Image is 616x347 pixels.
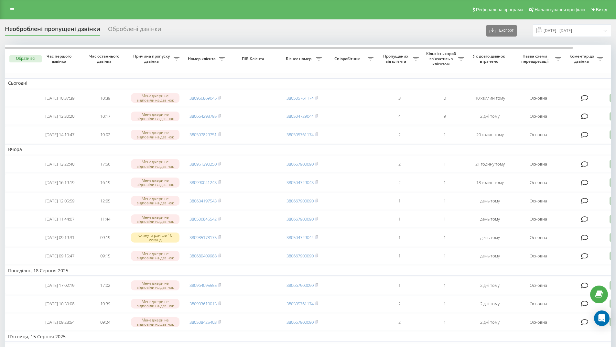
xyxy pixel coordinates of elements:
[513,229,564,246] td: Основна
[422,247,467,265] td: 1
[422,295,467,312] td: 1
[422,156,467,173] td: 1
[467,90,513,107] td: 10 хвилин тому
[467,126,513,143] td: 20 годин тому
[467,156,513,173] td: 21 годину тому
[377,314,422,331] td: 2
[82,108,128,125] td: 10:17
[82,90,128,107] td: 10:39
[422,277,467,294] td: 1
[189,282,217,288] a: 380964095555
[594,310,610,326] div: Open Intercom Messenger
[422,229,467,246] td: 1
[286,282,314,288] a: 380667900090
[422,174,467,191] td: 1
[535,7,585,12] span: Налаштування профілю
[516,54,555,64] span: Назва схеми переадресації
[189,253,217,259] a: 380680409988
[37,108,82,125] td: [DATE] 13:30:20
[380,54,413,64] span: Пропущених від клієнта
[37,277,82,294] td: [DATE] 17:02:19
[189,301,217,307] a: 380933619013
[131,178,179,187] div: Менеджери не відповіли на дзвінок
[425,51,458,66] span: Кількість спроб зв'язатись з клієнтом
[513,126,564,143] td: Основна
[131,317,179,327] div: Менеджери не відповіли на дзвінок
[131,196,179,206] div: Менеджери не відповіли на дзвінок
[233,56,274,61] span: ПІБ Клієнта
[131,299,179,309] div: Менеджери не відповіли на дзвінок
[82,156,128,173] td: 17:56
[131,251,179,261] div: Менеджери не відповіли на дзвінок
[286,179,314,185] a: 380504729043
[189,132,217,137] a: 380507829751
[422,90,467,107] td: 0
[82,247,128,265] td: 09:15
[9,55,42,62] button: Обрати всі
[131,280,179,290] div: Менеджери не відповіли на дзвінок
[5,26,100,36] div: Необроблені пропущені дзвінки
[82,229,128,246] td: 09:19
[486,25,517,37] button: Експорт
[472,54,507,64] span: Як довго дзвінок втрачено
[186,56,219,61] span: Номер клієнта
[131,214,179,224] div: Менеджери не відповіли на дзвінок
[37,156,82,173] td: [DATE] 13:22:40
[422,211,467,228] td: 1
[37,192,82,210] td: [DATE] 12:05:59
[131,233,179,242] div: Скинуто раніше 10 секунд
[422,126,467,143] td: 1
[82,174,128,191] td: 16:19
[37,295,82,312] td: [DATE] 10:39:08
[567,54,597,64] span: Коментар до дзвінка
[513,192,564,210] td: Основна
[37,229,82,246] td: [DATE] 09:19:31
[467,192,513,210] td: день тому
[131,93,179,103] div: Менеджери не відповіли на дзвінок
[513,314,564,331] td: Основна
[37,211,82,228] td: [DATE] 11:44:07
[328,56,368,61] span: Співробітник
[286,216,314,222] a: 380667900090
[82,126,128,143] td: 10:02
[189,95,217,101] a: 380966869045
[377,192,422,210] td: 1
[513,156,564,173] td: Основна
[108,26,161,36] div: Оброблені дзвінки
[467,229,513,246] td: день тому
[286,161,314,167] a: 380667900090
[189,234,217,240] a: 380985178175
[467,295,513,312] td: 2 дні тому
[513,277,564,294] td: Основна
[513,247,564,265] td: Основна
[286,253,314,259] a: 380667900090
[37,314,82,331] td: [DATE] 09:23:54
[467,211,513,228] td: день тому
[286,95,314,101] a: 380505761174
[189,179,217,185] a: 380990041243
[286,301,314,307] a: 380505761174
[513,108,564,125] td: Основна
[286,113,314,119] a: 380504729044
[131,112,179,121] div: Менеджери не відповіли на дзвінок
[131,130,179,139] div: Менеджери не відповіли на дзвінок
[377,90,422,107] td: 3
[513,90,564,107] td: Основна
[131,159,179,169] div: Менеджери не відповіли на дзвінок
[467,314,513,331] td: 2 дні тому
[467,174,513,191] td: 18 годин тому
[189,113,217,119] a: 380664293795
[377,174,422,191] td: 2
[82,192,128,210] td: 12:05
[82,211,128,228] td: 11:44
[82,277,128,294] td: 17:02
[513,174,564,191] td: Основна
[189,161,217,167] a: 380951390250
[596,7,607,12] span: Вихід
[377,295,422,312] td: 2
[286,319,314,325] a: 380667900090
[422,108,467,125] td: 9
[283,56,316,61] span: Бізнес номер
[467,247,513,265] td: день тому
[377,247,422,265] td: 1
